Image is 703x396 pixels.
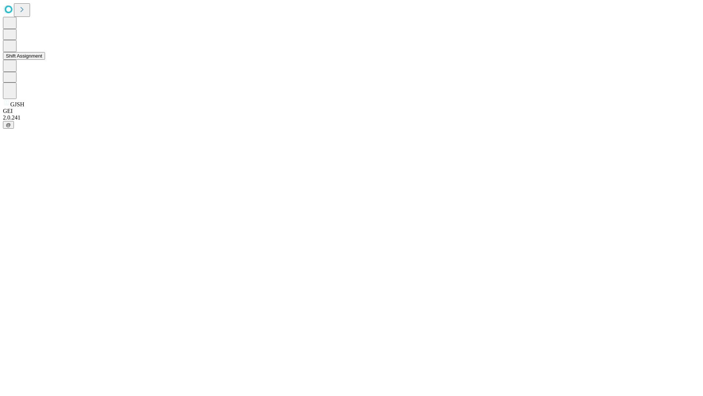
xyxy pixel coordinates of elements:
span: @ [6,122,11,128]
span: GJSH [10,101,24,107]
div: 2.0.241 [3,114,700,121]
div: GEI [3,108,700,114]
button: @ [3,121,14,129]
button: Shift Assignment [3,52,45,60]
